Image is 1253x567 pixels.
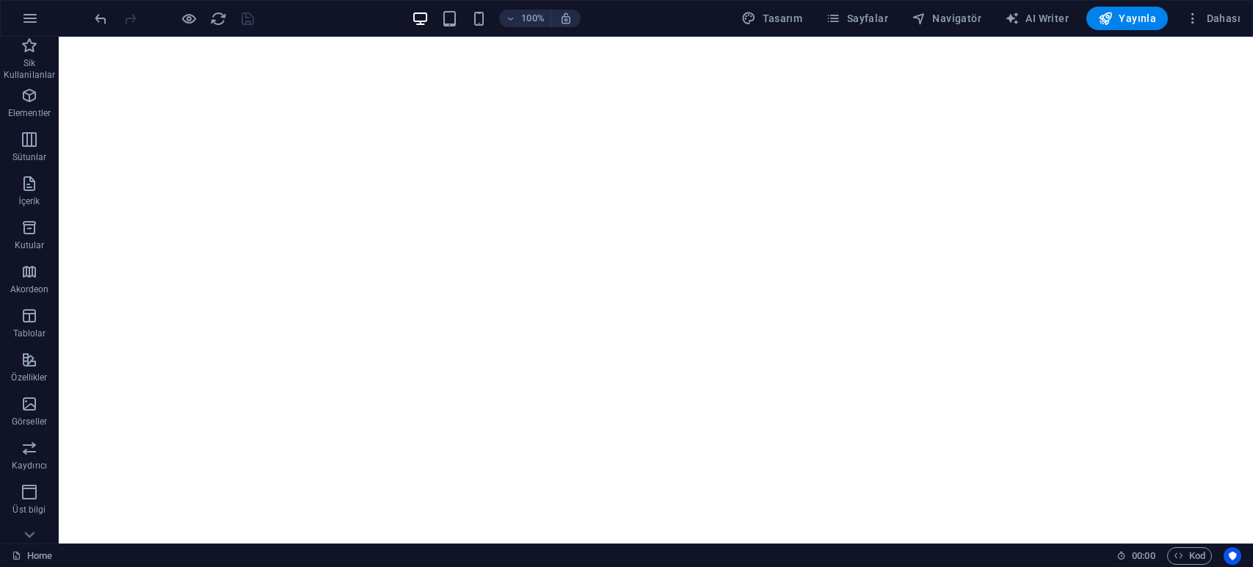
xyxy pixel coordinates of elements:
[559,12,573,25] i: Yeniden boyutlandırmada yakınlaştırma düzeyini seçilen cihaza uyacak şekilde otomatik olarak ayarla.
[1005,11,1069,26] span: AI Writer
[18,195,40,207] p: İçerik
[12,460,47,472] p: Kaydırıcı
[11,372,47,383] p: Özellikler
[1167,547,1212,565] button: Kod
[741,11,802,26] span: Tasarım
[15,239,45,251] p: Kutular
[12,151,47,163] p: Sütunlar
[1142,550,1144,561] span: :
[12,547,52,565] a: Seçimi iptal etmek için tıkla. Sayfaları açmak için çift tıkla
[1116,547,1155,565] h6: Oturum süresi
[1174,547,1205,565] span: Kod
[12,504,46,516] p: Üst bilgi
[92,10,109,27] button: undo
[906,7,987,30] button: Navigatör
[912,11,981,26] span: Navigatör
[736,7,808,30] div: Tasarım (Ctrl+Alt+Y)
[1180,7,1246,30] button: Dahası
[820,7,894,30] button: Sayfalar
[1098,11,1156,26] span: Yayınla
[1086,7,1168,30] button: Yayınla
[209,10,227,27] button: reload
[736,7,808,30] button: Tasarım
[499,10,551,27] button: 100%
[92,10,109,27] i: Geri al: HTML'yi değiştir (Ctrl+Z)
[999,7,1075,30] button: AI Writer
[10,283,49,295] p: Akordeon
[521,10,545,27] h6: 100%
[13,328,46,339] p: Tablolar
[1132,547,1155,565] span: 00 00
[210,10,227,27] i: Sayfayı yeniden yükleyin
[1185,11,1241,26] span: Dahası
[8,107,51,119] p: Elementler
[12,416,47,427] p: Görseller
[1224,547,1241,565] button: Usercentrics
[826,11,888,26] span: Sayfalar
